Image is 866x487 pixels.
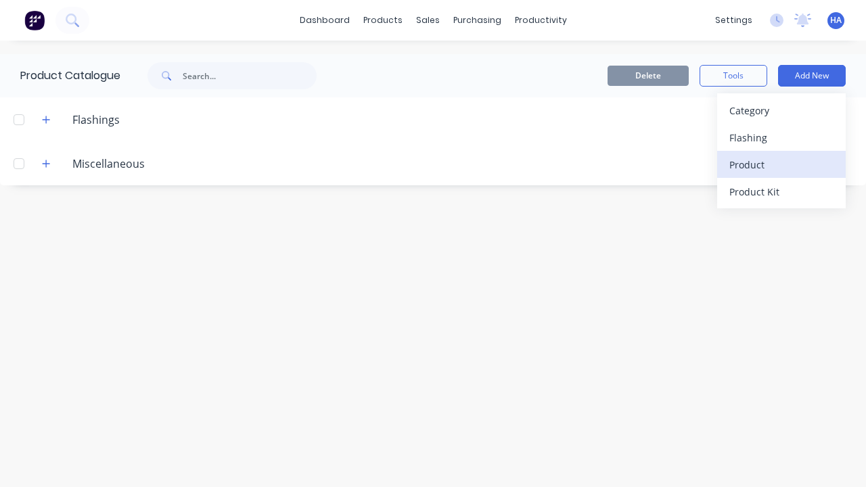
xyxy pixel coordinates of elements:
button: Product Kit [717,178,846,205]
div: sales [409,10,447,30]
div: productivity [508,10,574,30]
div: settings [708,10,759,30]
input: Search... [183,62,317,89]
a: dashboard [293,10,357,30]
div: products [357,10,409,30]
div: Product Kit [729,182,834,202]
div: Category [729,101,834,120]
div: Flashings [62,112,131,128]
div: Product [729,155,834,175]
div: Miscellaneous [62,156,156,172]
button: Delete [608,66,689,86]
button: Product [717,151,846,178]
img: Factory [24,10,45,30]
div: purchasing [447,10,508,30]
div: Flashing [729,128,834,147]
span: HA [830,14,842,26]
button: Category [717,97,846,124]
button: Tools [700,65,767,87]
button: Add New [778,65,846,87]
button: Flashing [717,124,846,151]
